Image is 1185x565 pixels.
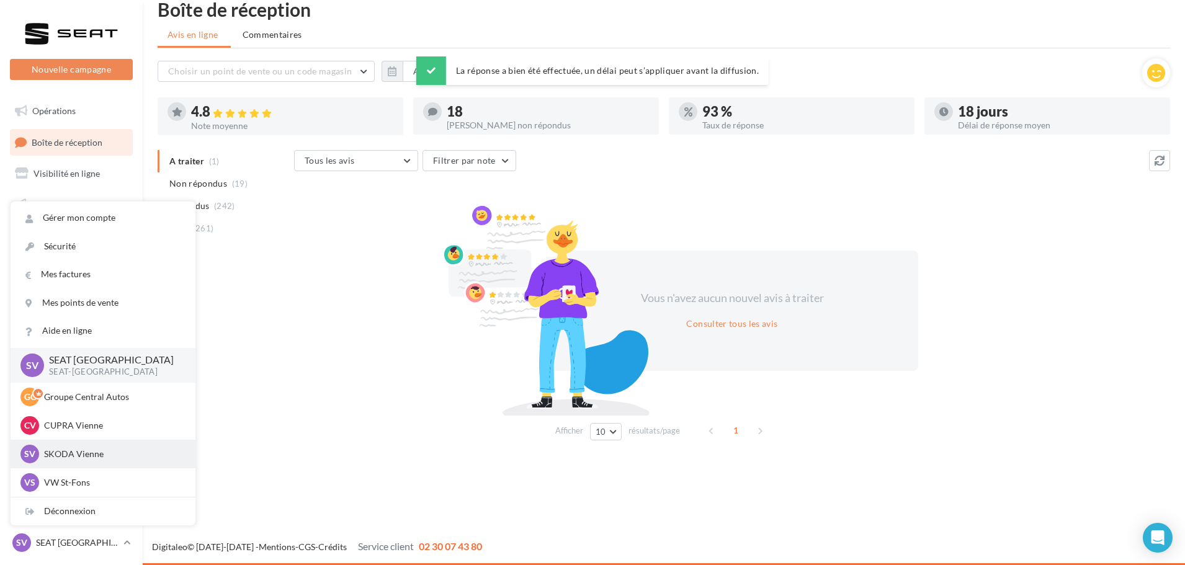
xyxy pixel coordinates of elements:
[11,497,195,525] div: Déconnexion
[44,448,181,460] p: SKODA Vienne
[152,541,187,552] a: Digitaleo
[382,61,457,82] button: Au total
[298,541,315,552] a: CGS
[7,192,135,218] a: Campagnes
[44,476,181,489] p: VW St-Fons
[243,29,302,41] span: Commentaires
[158,61,375,82] button: Choisir un point de vente ou un code magasin
[31,199,76,210] span: Campagnes
[7,356,135,393] a: Campagnes DataOnDemand
[7,284,135,310] a: Calendrier
[416,56,769,85] div: La réponse a bien été effectuée, un délai peut s’appliquer avant la diffusion.
[191,105,393,119] div: 4.8
[191,122,393,130] div: Note moyenne
[26,358,38,372] span: SV
[1143,523,1173,553] div: Open Intercom Messenger
[24,476,35,489] span: VS
[702,105,905,118] div: 93 %
[555,425,583,437] span: Afficher
[24,419,36,432] span: CV
[403,61,457,82] button: Au total
[447,121,649,130] div: [PERSON_NAME] non répondus
[232,179,248,189] span: (19)
[49,353,176,367] p: SEAT [GEOGRAPHIC_DATA]
[702,121,905,130] div: Taux de réponse
[16,536,27,549] span: SV
[7,223,135,249] a: Contacts
[44,419,181,432] p: CUPRA Vienne
[958,121,1160,130] div: Délai de réponse moyen
[259,541,295,552] a: Mentions
[628,425,680,437] span: résultats/page
[590,423,622,440] button: 10
[24,448,35,460] span: SV
[305,155,355,166] span: Tous les avis
[596,427,606,437] span: 10
[358,540,414,552] span: Service client
[32,105,76,116] span: Opérations
[7,98,135,124] a: Opérations
[44,391,181,403] p: Groupe Central Autos
[681,316,782,331] button: Consulter tous les avis
[24,391,36,403] span: GC
[214,201,235,211] span: (242)
[10,531,133,554] a: SV SEAT [GEOGRAPHIC_DATA]
[11,233,195,260] a: Sécurité
[193,223,214,233] span: (261)
[34,168,100,179] span: Visibilité en ligne
[294,150,418,171] button: Tous les avis
[152,541,482,552] span: © [DATE]-[DATE] - - -
[7,129,135,156] a: Boîte de réception
[958,105,1160,118] div: 18 jours
[726,420,746,440] span: 1
[11,317,195,345] a: Aide en ligne
[32,136,102,147] span: Boîte de réception
[447,105,649,118] div: 18
[168,66,352,76] span: Choisir un point de vente ou un code magasin
[419,540,482,552] span: 02 30 07 43 80
[7,253,135,279] a: Médiathèque
[11,204,195,232] a: Gérer mon compte
[7,315,135,352] a: PLV et print personnalisable
[7,161,135,187] a: Visibilité en ligne
[169,177,227,190] span: Non répondus
[10,59,133,80] button: Nouvelle campagne
[625,290,839,306] div: Vous n'avez aucun nouvel avis à traiter
[36,536,118,549] p: SEAT [GEOGRAPHIC_DATA]
[11,260,195,288] a: Mes factures
[318,541,347,552] a: Crédits
[423,150,516,171] button: Filtrer par note
[49,367,176,378] p: SEAT-[GEOGRAPHIC_DATA]
[11,289,195,317] a: Mes points de vente
[169,200,210,212] span: Répondus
